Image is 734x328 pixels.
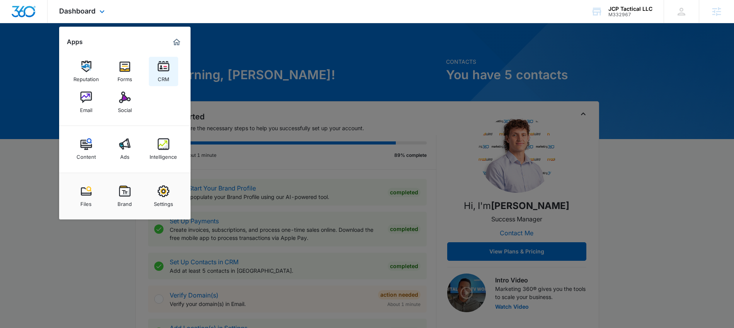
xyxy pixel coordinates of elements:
div: Settings [154,197,173,207]
div: account id [608,12,652,17]
a: Intelligence [149,134,178,164]
a: Marketing 360® Dashboard [170,36,183,48]
a: Settings [149,182,178,211]
a: Reputation [72,57,101,86]
a: Forms [110,57,140,86]
div: Social [118,103,132,113]
h2: Apps [67,38,83,46]
div: Brand [118,197,132,207]
div: Content [77,150,96,160]
div: Reputation [73,72,99,82]
span: Dashboard [59,7,95,15]
a: Ads [110,134,140,164]
div: CRM [158,72,169,82]
div: Email [80,103,92,113]
a: Social [110,88,140,117]
div: Ads [120,150,129,160]
div: Files [80,197,92,207]
a: Brand [110,182,140,211]
a: Email [72,88,101,117]
div: account name [608,6,652,12]
a: Files [72,182,101,211]
a: CRM [149,57,178,86]
div: Forms [118,72,132,82]
div: Intelligence [150,150,177,160]
a: Content [72,134,101,164]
